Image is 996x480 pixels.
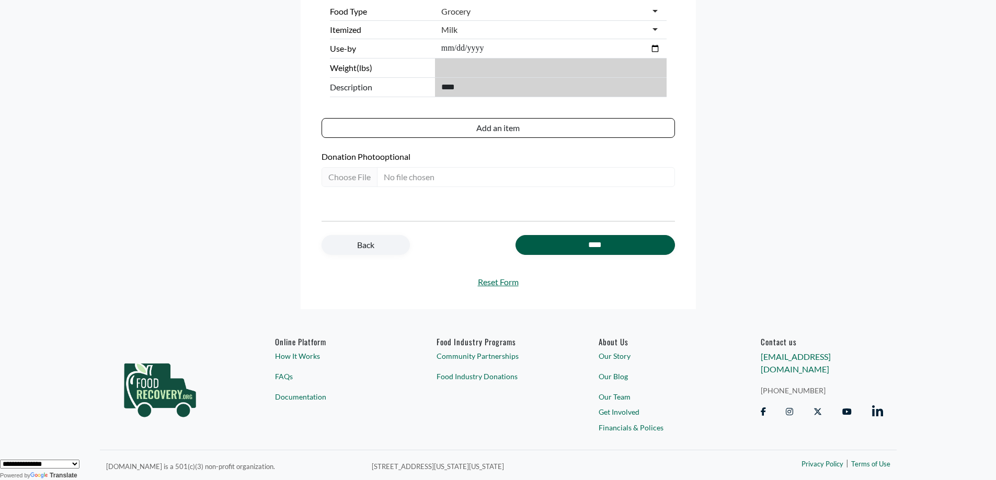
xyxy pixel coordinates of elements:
a: About Us [599,337,721,346]
img: Google Translate [30,472,50,479]
label: Food Type [330,5,431,18]
div: Milk [441,25,457,35]
a: Community Partnerships [437,350,559,361]
div: Grocery [441,6,471,17]
label: Itemized [330,24,431,36]
a: Our Blog [599,371,721,382]
span: Description [330,81,431,93]
a: FAQs [275,371,397,382]
a: Documentation [275,391,397,402]
a: Our Team [599,391,721,402]
span: (lbs) [357,63,372,73]
label: Donation Photo [322,150,675,163]
span: optional [380,151,410,161]
a: [PHONE_NUMBER] [761,385,883,396]
a: Financials & Polices [599,422,721,433]
a: How It Works [275,350,397,361]
a: [EMAIL_ADDRESS][DOMAIN_NAME] [761,352,831,374]
button: Add an item [322,118,675,138]
a: Reset Form [322,276,675,288]
img: food_recovery_green_logo-76242d7a27de7ed26b67be613a865d9c9037ba317089b267e0515145e5e51427.png [113,337,207,436]
h6: Online Platform [275,337,397,346]
a: Food Industry Donations [437,371,559,382]
a: Get Involved [599,406,721,417]
label: Use-by [330,42,431,55]
a: Translate [30,472,77,479]
span: | [846,456,849,469]
a: Back [322,235,410,255]
h6: Food Industry Programs [437,337,559,346]
label: Weight [330,62,431,74]
a: Our Story [599,350,721,361]
h6: Contact us [761,337,883,346]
